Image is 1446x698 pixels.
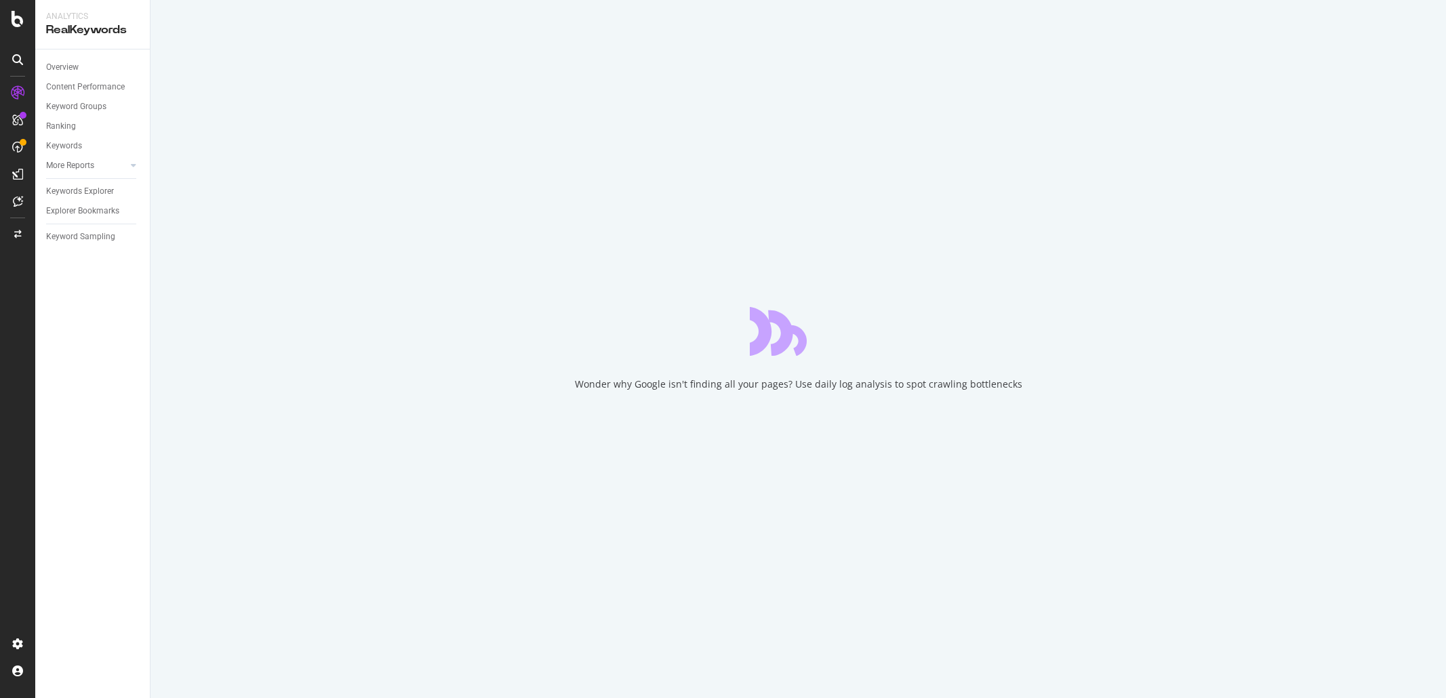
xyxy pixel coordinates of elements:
[46,159,94,173] div: More Reports
[46,139,82,153] div: Keywords
[575,377,1022,391] div: Wonder why Google isn't finding all your pages? Use daily log analysis to spot crawling bottlenecks
[46,119,140,134] a: Ranking
[46,60,79,75] div: Overview
[46,22,139,38] div: RealKeywords
[46,80,140,94] a: Content Performance
[46,60,140,75] a: Overview
[46,230,140,244] a: Keyword Sampling
[46,184,140,199] a: Keywords Explorer
[46,159,127,173] a: More Reports
[46,230,115,244] div: Keyword Sampling
[46,184,114,199] div: Keywords Explorer
[46,11,139,22] div: Analytics
[750,307,847,356] div: animation
[46,204,140,218] a: Explorer Bookmarks
[46,80,125,94] div: Content Performance
[46,139,140,153] a: Keywords
[46,119,76,134] div: Ranking
[46,100,106,114] div: Keyword Groups
[46,204,119,218] div: Explorer Bookmarks
[46,100,140,114] a: Keyword Groups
